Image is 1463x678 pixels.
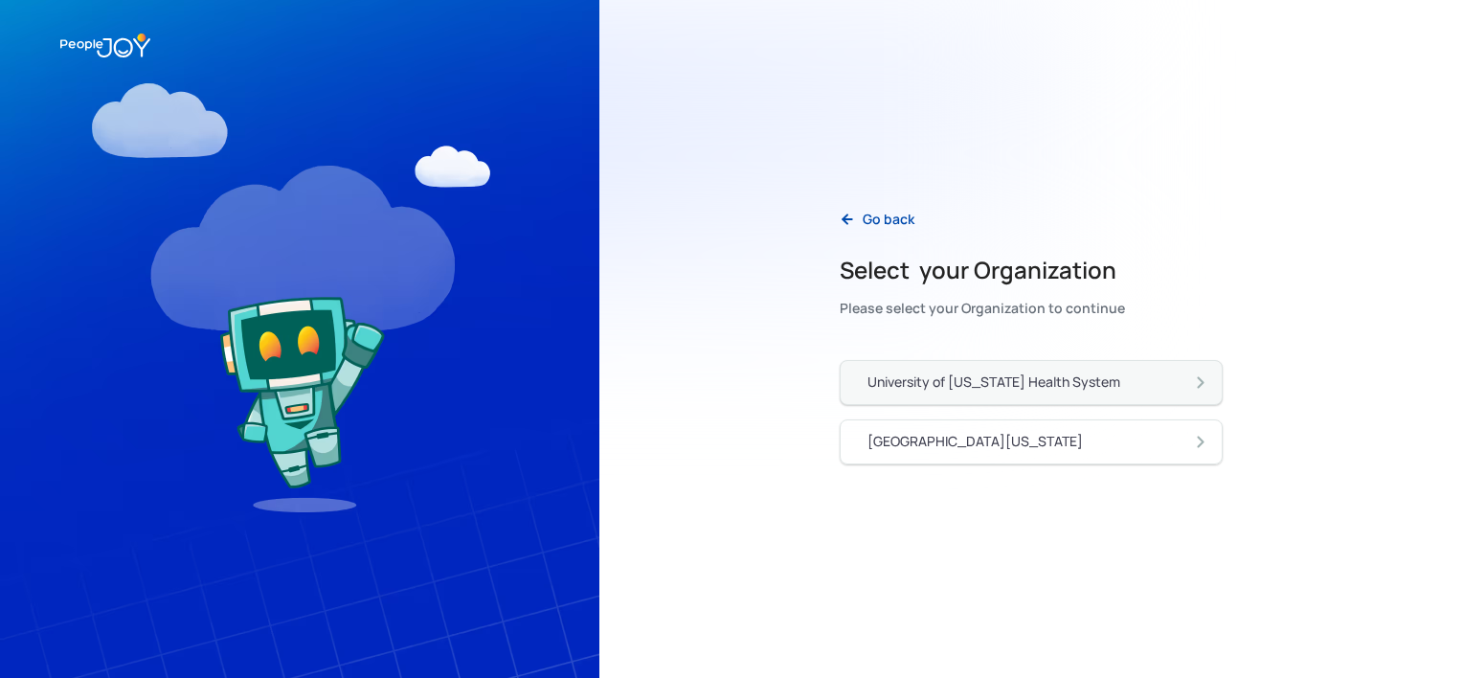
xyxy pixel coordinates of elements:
a: University of [US_STATE] Health System [840,360,1223,405]
div: Go back [863,210,914,229]
div: University of [US_STATE] Health System [867,373,1120,392]
h2: Select your Organization [840,255,1125,285]
div: Please select your Organization to continue [840,295,1125,322]
a: [GEOGRAPHIC_DATA][US_STATE] [840,419,1223,464]
div: [GEOGRAPHIC_DATA][US_STATE] [867,432,1083,451]
a: Go back [824,200,930,239]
